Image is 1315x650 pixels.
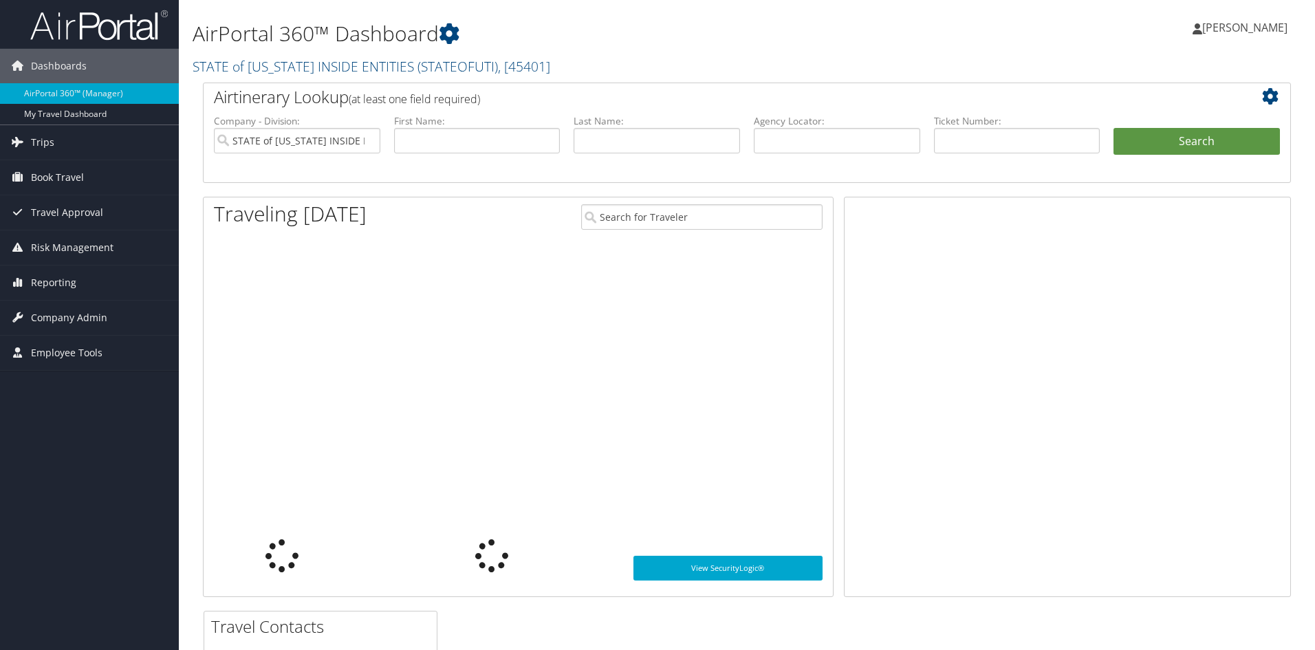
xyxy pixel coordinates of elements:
[498,57,550,76] span: , [ 45401 ]
[193,19,932,48] h1: AirPortal 360™ Dashboard
[214,199,367,228] h1: Traveling [DATE]
[211,615,437,638] h2: Travel Contacts
[31,266,76,300] span: Reporting
[394,114,561,128] label: First Name:
[31,301,107,335] span: Company Admin
[31,160,84,195] span: Book Travel
[30,9,168,41] img: airportal-logo.png
[214,114,380,128] label: Company - Division:
[214,85,1189,109] h2: Airtinerary Lookup
[349,91,480,107] span: (at least one field required)
[31,49,87,83] span: Dashboards
[193,57,550,76] a: STATE of [US_STATE] INSIDE ENTITIES
[574,114,740,128] label: Last Name:
[1193,7,1301,48] a: [PERSON_NAME]
[417,57,498,76] span: ( STATEOFUTI )
[754,114,920,128] label: Agency Locator:
[31,195,103,230] span: Travel Approval
[31,230,113,265] span: Risk Management
[1113,128,1280,155] button: Search
[31,336,102,370] span: Employee Tools
[1202,20,1287,35] span: [PERSON_NAME]
[31,125,54,160] span: Trips
[934,114,1100,128] label: Ticket Number:
[633,556,823,581] a: View SecurityLogic®
[581,204,823,230] input: Search for Traveler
